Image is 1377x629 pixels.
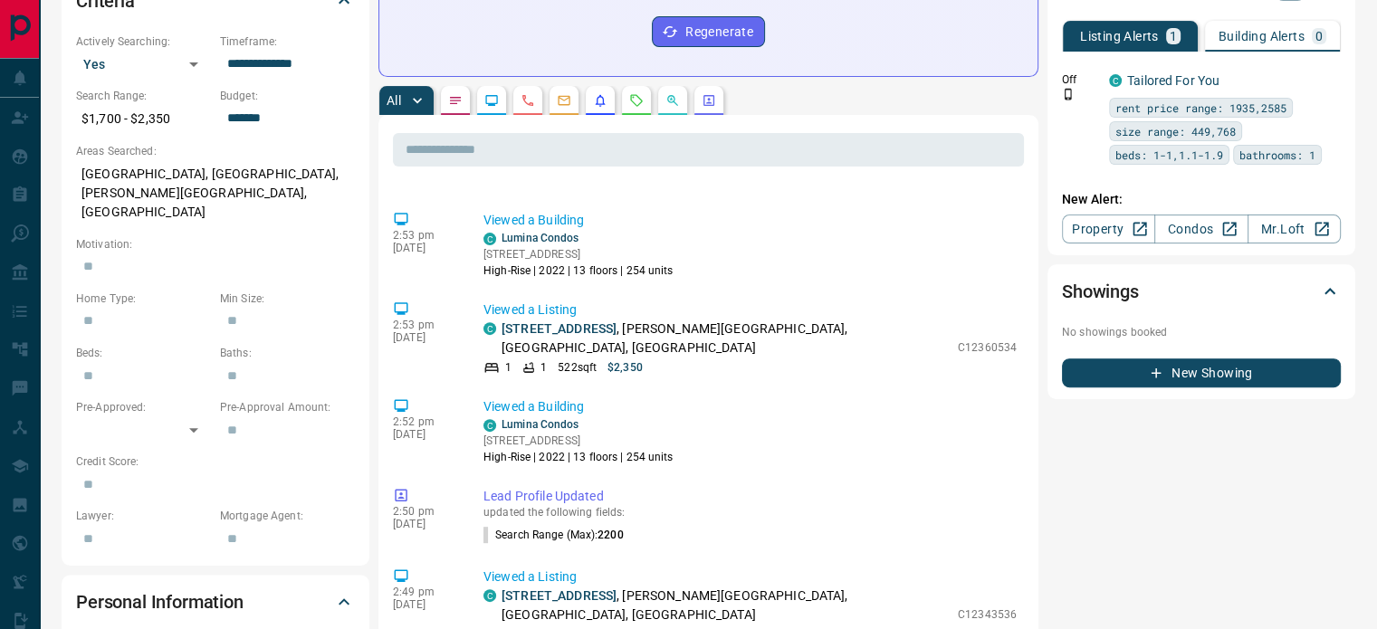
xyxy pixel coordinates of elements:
[393,415,456,428] p: 2:52 pm
[1062,190,1341,209] p: New Alert:
[1115,146,1223,164] span: beds: 1-1,1.1-1.9
[483,419,496,432] div: condos.ca
[76,399,211,415] p: Pre-Approved:
[502,586,949,624] p: , [PERSON_NAME][GEOGRAPHIC_DATA], [GEOGRAPHIC_DATA], [GEOGRAPHIC_DATA]
[76,104,211,134] p: $1,700 - $2,350
[483,397,1017,416] p: Viewed a Building
[521,93,535,108] svg: Calls
[393,505,456,518] p: 2:50 pm
[393,331,456,344] p: [DATE]
[502,319,949,357] p: , [PERSON_NAME][GEOGRAPHIC_DATA], [GEOGRAPHIC_DATA], [GEOGRAPHIC_DATA]
[652,16,765,47] button: Regenerate
[1127,73,1219,88] a: Tailored For You
[483,567,1017,586] p: Viewed a Listing
[484,93,499,108] svg: Lead Browsing Activity
[558,359,597,376] p: 522 sqft
[76,453,355,470] p: Credit Score:
[220,33,355,50] p: Timeframe:
[393,518,456,530] p: [DATE]
[1115,99,1286,117] span: rent price range: 1935,2585
[557,93,571,108] svg: Emails
[76,88,211,104] p: Search Range:
[483,211,1017,230] p: Viewed a Building
[598,529,623,541] span: 2200
[393,319,456,331] p: 2:53 pm
[1062,88,1075,100] svg: Push Notification Only
[220,399,355,415] p: Pre-Approval Amount:
[483,322,496,335] div: condos.ca
[76,236,355,253] p: Motivation:
[393,229,456,242] p: 2:53 pm
[483,527,624,543] p: Search Range (Max) :
[1219,30,1305,43] p: Building Alerts
[502,232,579,244] a: Lumina Condos
[76,345,211,361] p: Beds:
[76,50,211,79] div: Yes
[393,242,456,254] p: [DATE]
[483,449,674,465] p: High-Rise | 2022 | 13 floors | 254 units
[1062,214,1155,243] a: Property
[1109,74,1122,87] div: condos.ca
[1154,214,1248,243] a: Condos
[448,93,463,108] svg: Notes
[665,93,680,108] svg: Opportunities
[1062,71,1098,88] p: Off
[502,321,617,336] a: [STREET_ADDRESS]
[393,598,456,611] p: [DATE]
[76,143,355,159] p: Areas Searched:
[483,506,1017,519] p: updated the following fields:
[1080,30,1159,43] p: Listing Alerts
[483,589,496,602] div: condos.ca
[502,418,579,431] a: Lumina Condos
[958,339,1017,356] p: C12360534
[1239,146,1315,164] span: bathrooms: 1
[393,428,456,441] p: [DATE]
[483,487,1017,506] p: Lead Profile Updated
[540,359,547,376] p: 1
[607,359,643,376] p: $2,350
[1062,270,1341,313] div: Showings
[220,508,355,524] p: Mortgage Agent:
[1062,324,1341,340] p: No showings booked
[483,246,674,262] p: [STREET_ADDRESS]
[1170,30,1177,43] p: 1
[1115,122,1236,140] span: size range: 449,768
[220,345,355,361] p: Baths:
[502,588,617,603] a: [STREET_ADDRESS]
[1062,277,1139,306] h2: Showings
[483,433,674,449] p: [STREET_ADDRESS]
[387,94,401,107] p: All
[1062,358,1341,387] button: New Showing
[220,88,355,104] p: Budget:
[958,606,1017,623] p: C12343536
[483,233,496,245] div: condos.ca
[629,93,644,108] svg: Requests
[76,33,211,50] p: Actively Searching:
[76,159,355,227] p: [GEOGRAPHIC_DATA], [GEOGRAPHIC_DATA], [PERSON_NAME][GEOGRAPHIC_DATA], [GEOGRAPHIC_DATA]
[593,93,607,108] svg: Listing Alerts
[1315,30,1323,43] p: 0
[76,291,211,307] p: Home Type:
[393,586,456,598] p: 2:49 pm
[505,359,512,376] p: 1
[220,291,355,307] p: Min Size:
[483,262,674,279] p: High-Rise | 2022 | 13 floors | 254 units
[76,587,244,616] h2: Personal Information
[1248,214,1341,243] a: Mr.Loft
[76,508,211,524] p: Lawyer:
[76,580,355,624] div: Personal Information
[702,93,716,108] svg: Agent Actions
[483,300,1017,319] p: Viewed a Listing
